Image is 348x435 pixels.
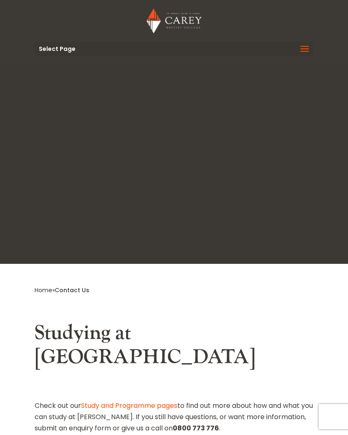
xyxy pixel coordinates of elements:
[35,400,313,434] p: Check out our to find out more about how and what you can study at [PERSON_NAME]. If you still ha...
[35,286,89,294] span: »
[39,46,76,52] span: Select Page
[81,401,177,410] a: Study and Programme pages
[35,321,313,373] h2: Studying at [GEOGRAPHIC_DATA]
[55,286,89,294] span: Contact Us
[35,286,52,294] a: Home
[146,8,201,33] img: Carey Baptist College
[173,423,219,433] strong: 0800 773 776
